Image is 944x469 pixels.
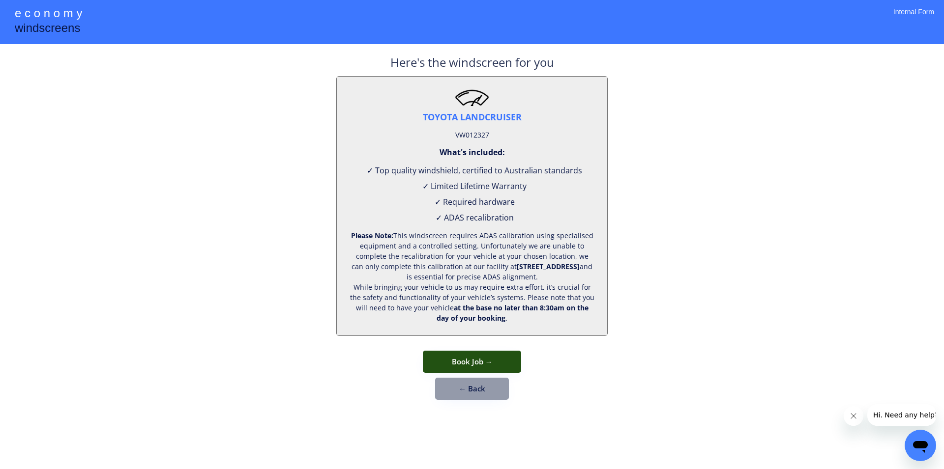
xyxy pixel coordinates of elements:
[435,378,509,400] button: ← Back
[390,54,554,76] div: Here's the windscreen for you
[423,351,521,373] button: Book Job →
[349,163,595,225] div: ✓ Top quality windshield, certified to Australian standards ✓ Limited Lifetime Warranty ✓ Require...
[351,231,393,240] strong: Please Note:
[6,7,71,15] span: Hi. Need any help?
[844,406,863,426] iframe: Close message
[455,128,489,142] div: VW012327
[440,147,505,158] div: What's included:
[867,404,936,426] iframe: Message from company
[517,262,580,271] strong: [STREET_ADDRESS]
[893,7,934,29] div: Internal Form
[349,230,595,323] div: This windscreen requires ADAS calibration using specialised equipment and a controlled setting. U...
[15,20,80,39] div: windscreens
[423,111,522,123] div: TOYOTA LANDCRUISER
[905,430,936,461] iframe: Button to launch messaging window
[15,5,82,24] div: e c o n o m y
[437,303,590,323] strong: at the base no later than 8:30am on the day of your booking
[455,89,489,106] img: windscreen2.png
